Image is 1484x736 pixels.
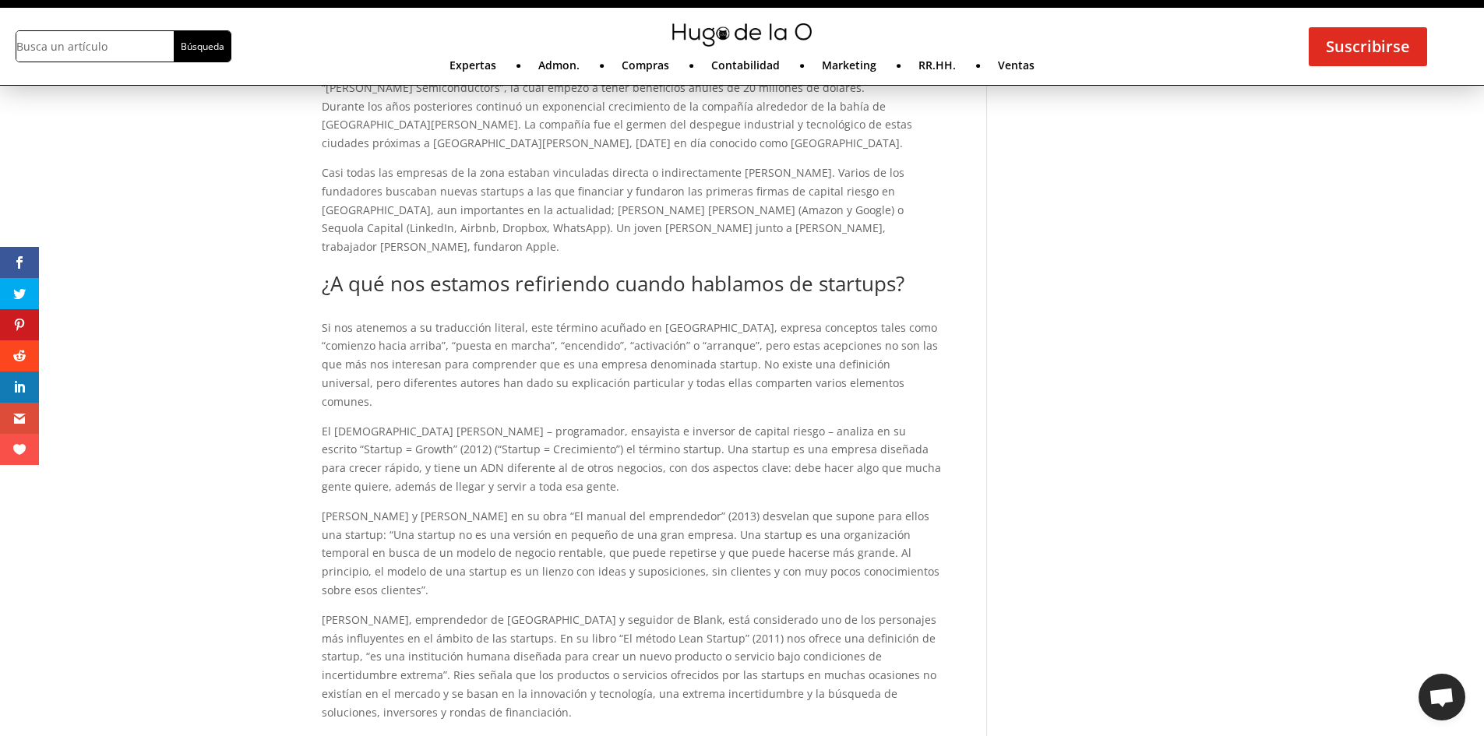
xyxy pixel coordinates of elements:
a: Ventas [998,60,1035,77]
p: Si nos atenemos a su traducción literal, este término acuñado en [GEOGRAPHIC_DATA], expresa conce... [322,319,941,422]
img: mini-hugo-de-la-o-logo [672,23,811,47]
input: Búsqueda [174,31,231,62]
a: Suscribirse [1309,27,1427,66]
p: [PERSON_NAME], emprendedor de [GEOGRAPHIC_DATA] y seguidor de Blank, está considerado uno de los... [322,611,941,722]
input: Busca un artículo [16,31,174,62]
a: RR.HH. [918,60,956,77]
div: Chat abierto [1419,674,1465,720]
a: Marketing [822,60,876,77]
p: En 1957, estos ingenieros decidieron abandonar el proyecto [PERSON_NAME] y crearon su propia comp... [322,60,941,164]
p: Casi todas las empresas de la zona estaban vinculadas directa o indirectamente [PERSON_NAME]. Var... [322,164,941,256]
p: [PERSON_NAME] y [PERSON_NAME] en su obra “El manual del emprendedor” (2013) desvelan que supone p... [322,507,941,611]
a: Contabilidad [711,60,780,77]
a: Admon. [538,60,580,77]
a: mini-hugo-de-la-o-logo [672,35,811,50]
p: El [DEMOGRAPHIC_DATA] [PERSON_NAME] – programador, ensayista e inversor de capital riesgo – anali... [322,422,941,507]
a: Compras [622,60,669,77]
a: Expertas [449,60,496,77]
h2: ¿A qué nos estamos refiriendo cuando hablamos de startups? [322,273,941,301]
